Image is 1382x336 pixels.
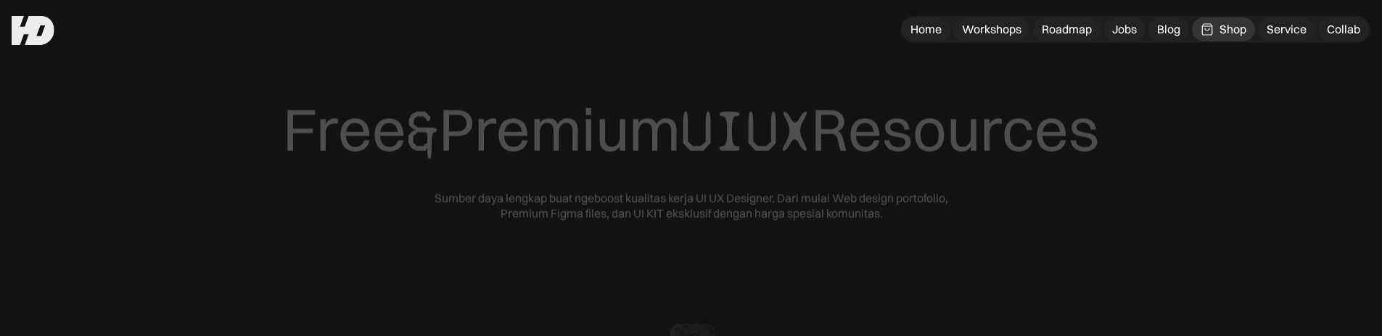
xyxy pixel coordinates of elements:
[1267,22,1307,37] div: Service
[1042,22,1092,37] div: Roadmap
[953,17,1030,41] a: Workshops
[1148,17,1189,41] a: Blog
[962,22,1021,37] div: Workshops
[910,22,942,37] div: Home
[1112,22,1137,37] div: Jobs
[1157,22,1180,37] div: Blog
[680,96,811,168] span: UIUX
[1219,22,1246,37] div: Shop
[1033,17,1101,41] a: Roadmap
[1318,17,1369,41] a: Collab
[1192,17,1255,41] a: Shop
[406,96,439,168] span: &
[1103,17,1146,41] a: Jobs
[902,17,950,41] a: Home
[283,94,1099,168] div: Free Premium Resources
[1327,22,1360,37] div: Collab
[1258,17,1315,41] a: Service
[430,191,953,221] div: Sumber daya lengkap buat ngeboost kualitas kerja UI UX Designer. Dari mulai Web design portofolio...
